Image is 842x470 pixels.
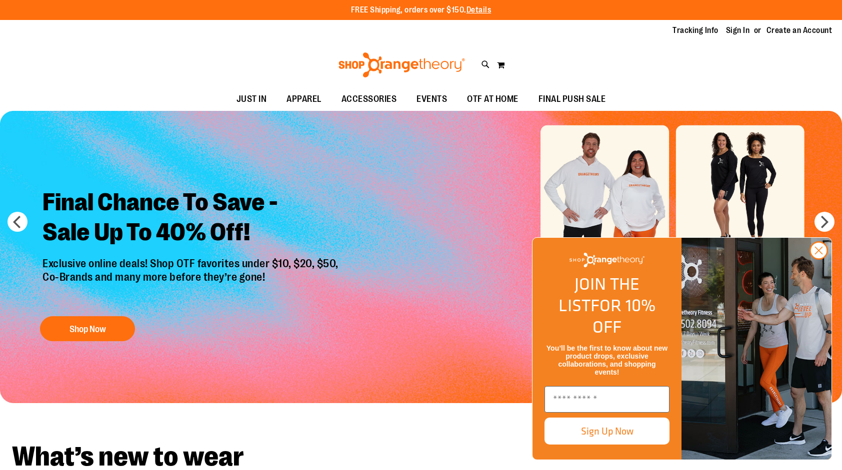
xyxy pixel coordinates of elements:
span: JOIN THE LIST [558,271,639,318]
a: ACCESSORIES [331,88,407,111]
a: OTF AT HOME [457,88,528,111]
h2: Final Chance To Save - Sale Up To 40% Off! [35,180,348,257]
a: FINAL PUSH SALE [528,88,616,111]
span: ACCESSORIES [341,88,397,110]
span: FOR 10% OFF [590,293,655,339]
a: Sign In [726,25,750,36]
span: OTF AT HOME [467,88,518,110]
p: FREE Shipping, orders over $150. [351,4,491,16]
button: Close dialog [809,241,828,260]
a: Create an Account [766,25,832,36]
button: next [814,212,834,232]
button: prev [7,212,27,232]
a: JUST IN [226,88,277,111]
p: Exclusive online deals! Shop OTF favorites under $10, $20, $50, Co-Brands and many more before th... [35,257,348,306]
span: APPAREL [286,88,321,110]
div: FLYOUT Form [522,227,842,470]
button: Sign Up Now [544,418,669,445]
img: Shop Orangtheory [681,238,831,460]
span: EVENTS [416,88,447,110]
span: JUST IN [236,88,267,110]
span: You’ll be the first to know about new product drops, exclusive collaborations, and shopping events! [546,344,667,376]
input: Enter email [544,386,669,413]
a: EVENTS [406,88,457,111]
a: APPAREL [276,88,331,111]
a: Final Chance To Save -Sale Up To 40% Off! Exclusive online deals! Shop OTF favorites under $10, $... [35,180,348,346]
a: Details [466,5,491,14]
a: Tracking Info [672,25,718,36]
img: Shop Orangetheory [569,253,644,267]
button: Shop Now [40,316,135,341]
span: FINAL PUSH SALE [538,88,606,110]
img: Shop Orangetheory [337,52,466,77]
